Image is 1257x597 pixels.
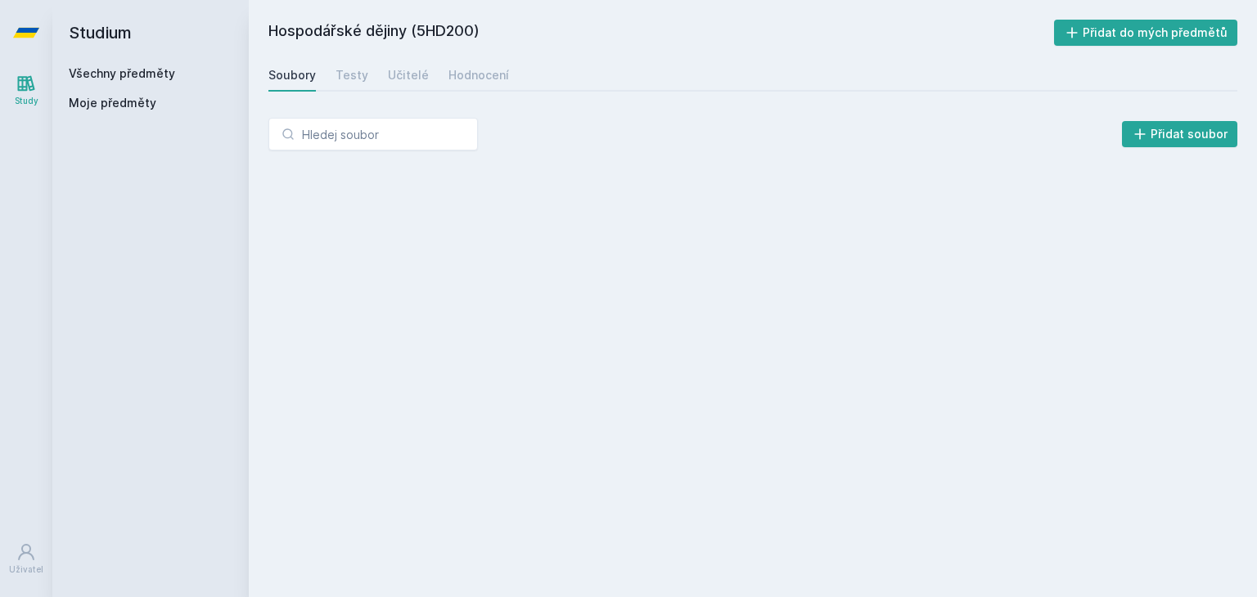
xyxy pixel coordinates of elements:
[9,563,43,576] div: Uživatel
[15,95,38,107] div: Study
[1054,20,1238,46] button: Přidat do mých předmětů
[336,59,368,92] a: Testy
[268,59,316,92] a: Soubory
[336,67,368,83] div: Testy
[388,67,429,83] div: Učitelé
[69,95,156,111] span: Moje předměty
[3,534,49,584] a: Uživatel
[268,67,316,83] div: Soubory
[268,118,478,150] input: Hledej soubor
[268,20,1054,46] h2: Hospodářské dějiny (5HD200)
[388,59,429,92] a: Učitelé
[69,66,175,80] a: Všechny předměty
[3,65,49,115] a: Study
[1122,121,1238,147] button: Přidat soubor
[448,67,509,83] div: Hodnocení
[448,59,509,92] a: Hodnocení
